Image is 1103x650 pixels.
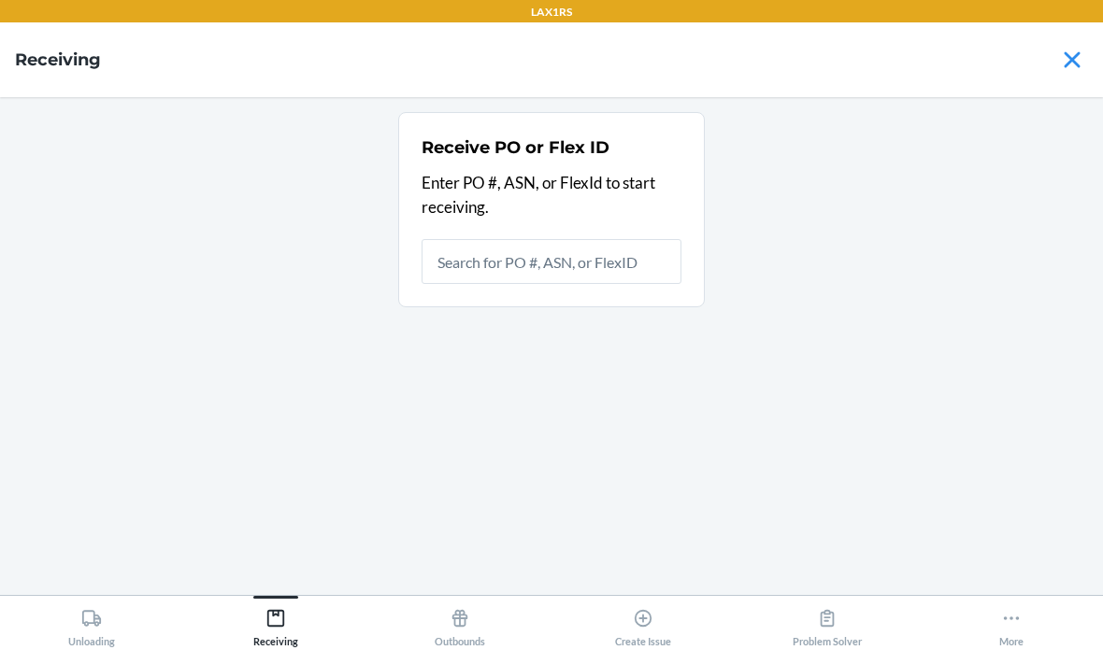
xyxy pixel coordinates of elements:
button: Receiving [184,596,368,647]
button: Create Issue [551,596,736,647]
div: More [999,601,1024,647]
p: Enter PO #, ASN, or FlexId to start receiving. [422,171,681,219]
div: Receiving [253,601,298,647]
div: Problem Solver [793,601,862,647]
h2: Receive PO or Flex ID [422,135,609,160]
div: Create Issue [615,601,671,647]
div: Unloading [68,601,115,647]
button: Problem Solver [736,596,920,647]
input: Search for PO #, ASN, or FlexID [422,239,681,284]
button: Outbounds [367,596,551,647]
div: Outbounds [435,601,485,647]
button: More [919,596,1103,647]
h4: Receiving [15,48,101,72]
p: LAX1RS [531,4,572,21]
